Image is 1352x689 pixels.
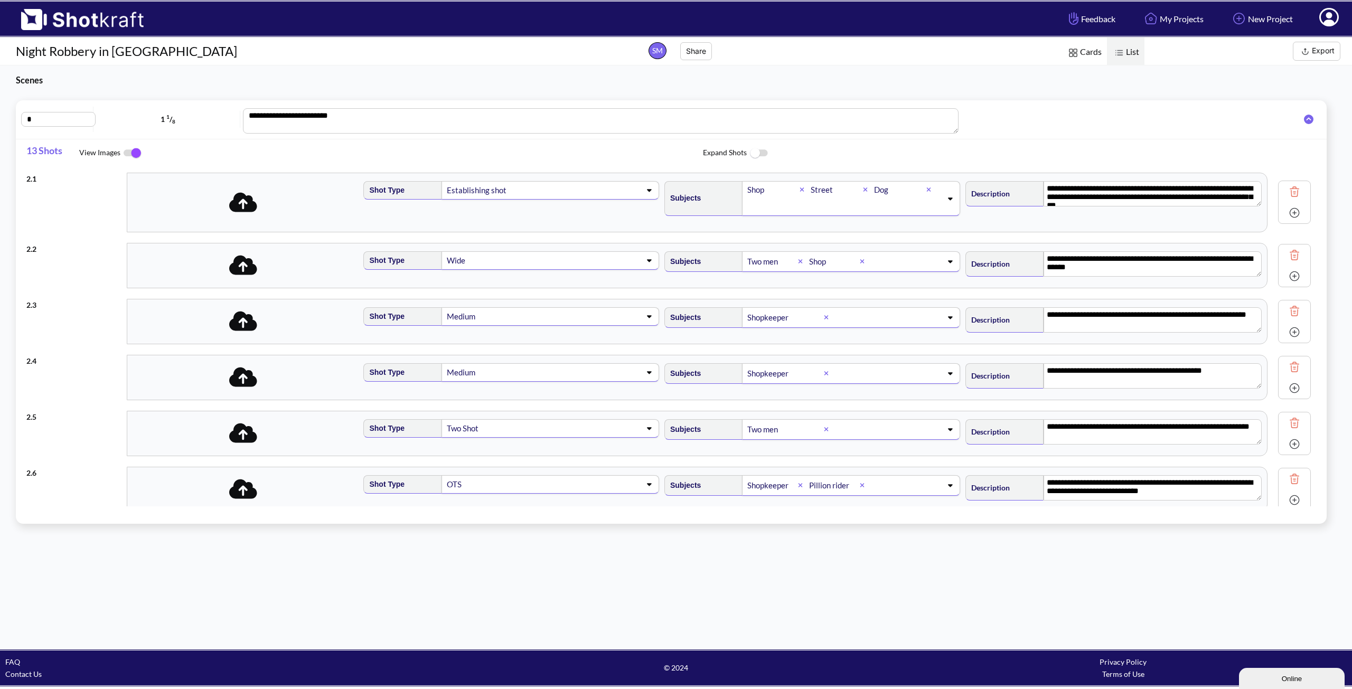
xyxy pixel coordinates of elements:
div: Shop [808,254,860,269]
span: Description [966,479,1010,496]
div: Two Shot [446,421,538,436]
span: Subjects [665,365,701,382]
div: Two men [746,422,824,437]
div: Two men [746,254,798,269]
img: Add Icon [1287,324,1302,340]
div: 2 . 6 [26,461,121,479]
img: Trash Icon [1287,471,1302,487]
div: Medium [446,365,538,380]
div: OTS [446,477,538,492]
span: Description [966,367,1010,384]
span: 1 / [96,111,240,128]
div: Privacy Policy [899,656,1347,668]
a: My Projects [1134,5,1212,33]
div: Medium [446,309,538,324]
img: Add Icon [1287,436,1302,452]
a: Contact Us [5,669,42,678]
span: 8 [172,118,175,125]
span: Subjects [665,309,701,326]
div: Shopkeeper [746,478,798,493]
div: Wide [446,253,538,268]
div: Shop [746,183,800,197]
button: Share [680,42,712,60]
span: Description [966,255,1010,272]
img: Add Icon [1287,380,1302,396]
div: Shopkeeper [746,310,824,325]
div: Pillion rider [808,478,860,493]
img: Home Icon [1142,10,1160,27]
div: Dog [873,183,926,197]
h3: Scenes [16,74,650,86]
img: Trash Icon [1287,303,1302,319]
span: Shot Type [364,182,405,199]
div: 2 . 4 [26,350,121,367]
img: Trash Icon [1287,359,1302,375]
img: Hand Icon [1066,10,1081,27]
span: 1 [166,114,170,120]
span: Cards [1061,37,1107,68]
span: Shot Type [364,364,405,381]
img: Add Icon [1230,10,1248,27]
span: Subjects [665,253,701,270]
img: Trash Icon [1287,184,1302,200]
img: Add Icon [1287,205,1302,221]
button: Export [1293,42,1340,61]
img: Add Icon [1287,268,1302,284]
img: ToggleOff Icon [747,142,771,165]
span: Description [966,185,1010,202]
span: Description [966,423,1010,440]
span: Feedback [1066,13,1115,25]
div: 2 . 3 [26,294,121,311]
span: Shot Type [364,308,405,325]
a: FAQ [5,657,20,666]
span: List [1107,37,1144,68]
div: Street [810,183,863,197]
img: Trash Icon [1287,415,1302,431]
span: © 2024 [453,662,900,674]
span: Expand Shots [703,142,1327,165]
span: View Images [79,142,703,164]
span: Subjects [665,477,701,494]
span: Shot Type [364,420,405,437]
span: 13 Shots [26,139,79,167]
img: Add Icon [1287,492,1302,508]
a: New Project [1222,5,1301,33]
img: ToggleOn Icon [120,142,144,164]
div: Shopkeeper [746,366,824,381]
span: Description [966,311,1010,328]
span: Shot Type [364,476,405,493]
span: Shot Type [364,252,405,269]
img: Export Icon [1299,45,1312,58]
img: Card Icon [1066,46,1080,60]
iframe: chat widget [1239,666,1347,689]
img: List Icon [1112,46,1126,60]
div: Establishing shot [446,183,538,197]
div: 2 . 1 [26,167,121,185]
div: Terms of Use [899,668,1347,680]
span: Subjects [665,190,701,207]
div: 2 . 5 [26,405,121,423]
div: 2 . 2 [26,238,121,255]
span: Subjects [665,421,701,438]
span: SM [649,42,666,59]
img: Trash Icon [1287,247,1302,263]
